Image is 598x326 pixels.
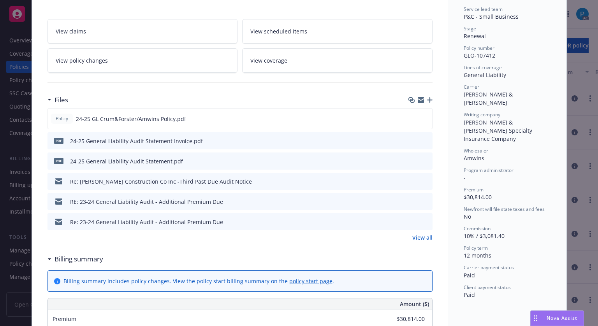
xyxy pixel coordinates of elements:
button: preview file [422,115,429,123]
button: preview file [422,218,429,226]
span: Renewal [464,32,486,40]
button: preview file [422,137,429,145]
span: pdf [54,138,63,144]
span: pdf [54,158,63,164]
span: P&C - Small Business [464,13,519,20]
span: Amwins [464,154,484,162]
button: download file [410,157,416,165]
span: View policy changes [56,56,108,65]
button: preview file [422,177,429,186]
span: Paid [464,291,475,298]
a: View scheduled items [242,19,433,44]
span: View claims [56,27,86,35]
span: [PERSON_NAME] & [PERSON_NAME] [464,91,514,106]
span: Stage [464,25,476,32]
span: - [464,174,466,181]
span: Wholesaler [464,147,488,154]
span: Service lead team [464,6,503,12]
a: policy start page [289,277,332,285]
span: Client payment status [464,284,511,291]
span: Amount ($) [400,300,429,308]
button: download file [410,115,416,123]
span: Nova Assist [547,315,577,321]
span: Policy term [464,245,488,251]
span: Lines of coverage [464,64,502,71]
span: Program administrator [464,167,514,174]
button: download file [410,137,416,145]
span: Premium [53,315,76,322]
span: 10% / $3,081.40 [464,232,505,240]
div: Billing summary [47,254,103,264]
span: $30,814.00 [464,193,492,201]
a: View coverage [242,48,433,73]
h3: Files [55,95,68,105]
button: download file [410,177,416,186]
div: Billing summary includes policy changes. View the policy start billing summary on the . [63,277,334,285]
span: GLO-107412 [464,52,495,59]
input: 0.00 [379,313,429,325]
span: [PERSON_NAME] & [PERSON_NAME] Specialty Insurance Company [464,119,534,142]
span: 12 months [464,252,491,259]
button: download file [410,218,416,226]
span: Carrier payment status [464,264,514,271]
div: 24-25 General Liability Audit Statement Invoice.pdf [70,137,203,145]
div: 24-25 General Liability Audit Statement.pdf [70,157,183,165]
span: Paid [464,272,475,279]
div: General Liability [464,71,551,79]
a: View policy changes [47,48,238,73]
a: View claims [47,19,238,44]
div: Re: [PERSON_NAME] Construction Co Inc -Third Past Due Audit Notice [70,177,252,186]
div: Drag to move [531,311,540,326]
button: Nova Assist [530,310,584,326]
span: Writing company [464,111,500,118]
span: No [464,213,471,220]
h3: Billing summary [55,254,103,264]
button: download file [410,198,416,206]
span: Policy [54,115,70,122]
button: preview file [422,198,429,206]
span: 24-25 GL Crum&Forster/Amwins Policy.pdf [76,115,186,123]
div: Re: 23-24 General Liability Audit - Additional Premium Due [70,218,223,226]
button: preview file [422,157,429,165]
div: Files [47,95,68,105]
span: View coverage [250,56,287,65]
span: Policy number [464,45,494,51]
span: Commission [464,225,491,232]
span: Carrier [464,84,479,90]
a: View all [412,233,433,242]
span: Premium [464,186,484,193]
span: Newfront will file state taxes and fees [464,206,545,212]
div: RE: 23-24 General Liability Audit - Additional Premium Due [70,198,223,206]
span: View scheduled items [250,27,307,35]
